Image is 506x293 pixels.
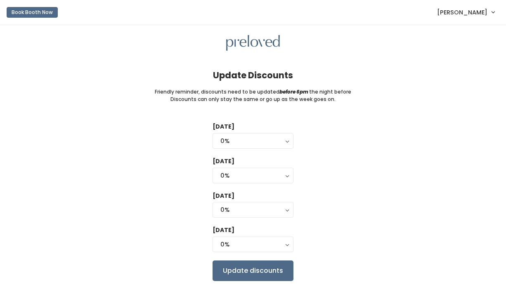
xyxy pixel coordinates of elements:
[429,3,503,21] a: [PERSON_NAME]
[213,237,293,252] button: 0%
[213,122,234,131] label: [DATE]
[213,168,293,183] button: 0%
[213,202,293,218] button: 0%
[437,8,487,17] span: [PERSON_NAME]
[155,88,351,96] small: Friendly reminder, discounts need to be updated the night before
[213,133,293,149] button: 0%
[7,3,58,21] a: Book Booth Now
[213,192,234,200] label: [DATE]
[7,7,58,18] button: Book Booth Now
[220,240,286,249] div: 0%
[213,226,234,234] label: [DATE]
[220,136,286,145] div: 0%
[213,260,293,281] input: Update discounts
[213,70,293,80] h4: Update Discounts
[279,88,308,95] i: before 6pm
[170,96,336,103] small: Discounts can only stay the same or go up as the week goes on.
[213,157,234,166] label: [DATE]
[220,171,286,180] div: 0%
[226,35,280,51] img: preloved logo
[220,205,286,214] div: 0%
